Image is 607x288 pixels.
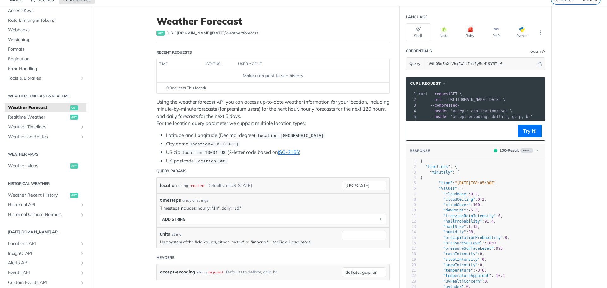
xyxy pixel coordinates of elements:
[70,115,78,120] span: get
[496,273,505,278] span: 10.1
[406,224,416,230] div: 13
[480,252,482,256] span: 0
[458,23,482,41] button: Ruby
[204,59,236,69] th: status
[420,219,496,224] span: : ,
[5,16,86,25] a: Rate Limiting & Tokens
[419,97,506,102] span: \
[420,181,498,185] span: : ,
[439,186,457,191] span: "values"
[406,58,424,70] button: Query
[182,150,225,155] span: location=10001 US
[406,246,416,251] div: 17
[406,97,417,102] div: 2
[420,159,423,163] span: {
[406,102,417,108] div: 3
[426,58,536,70] input: apikey
[443,203,471,207] span: "cloudCover"
[160,205,386,211] p: Timesteps includes: hourly: "1h", daily: "1d"
[80,125,85,130] button: Show subpages for Weather Timelines
[406,197,416,202] div: 8
[157,59,204,69] th: time
[80,280,85,285] button: Show subpages for Custom Events API
[487,241,496,245] span: 1009
[420,279,489,284] span: : ,
[160,181,177,190] label: location
[530,49,541,54] div: Query
[482,257,484,262] span: 0
[406,23,430,41] button: Shell
[469,224,478,229] span: 1.13
[406,48,432,54] div: Credentials
[443,224,466,229] span: "hailSize"
[5,122,86,132] a: Weather TimelinesShow subpages for Weather Timelines
[406,251,416,257] div: 18
[420,263,484,267] span: : ,
[208,267,223,277] div: required
[406,114,417,119] div: 5
[520,148,533,153] span: Example
[494,273,496,278] span: -
[8,75,78,82] span: Tools & Libraries
[469,208,471,212] span: -
[166,132,390,139] li: Latitude and Longitude (Decimal degree)
[80,76,85,81] button: Show subpages for Tools & Libraries
[444,97,503,102] span: '[URL][DOMAIN_NAME][DATE]'
[443,263,477,267] span: "snowIntensity"
[8,8,85,14] span: Access Keys
[406,230,416,235] div: 14
[8,270,78,276] span: Events API
[156,15,390,27] h1: Weather Forecast
[190,181,204,190] div: required
[439,181,452,185] span: "time"
[5,268,86,278] a: Events APIShow subpages for Events API
[5,239,86,248] a: Locations APIShow subpages for Locations API
[80,251,85,256] button: Show subpages for Insights API
[5,64,86,74] a: Error Handling
[430,114,448,119] span: --header
[510,23,534,41] button: Python
[5,45,86,54] a: Formats
[8,56,85,62] span: Pagination
[160,197,181,204] span: timesteps
[420,170,459,175] span: : [
[480,263,482,267] span: 0
[5,113,86,122] a: Realtime Weatherget
[409,126,418,136] button: Copy to clipboard
[70,193,78,198] span: get
[419,109,512,113] span: \
[430,92,451,96] span: --request
[420,230,475,234] span: : ,
[8,134,78,140] span: Weather on Routes
[207,181,252,190] div: Defaults to [US_STATE]
[406,164,416,169] div: 2
[408,80,449,87] button: cURL Request
[432,23,456,41] button: Node
[443,246,494,251] span: "pressureSurfaceLevel"
[70,105,78,110] span: get
[5,132,86,142] a: Weather on RoutesShow subpages for Weather on Routes
[430,170,452,175] span: "minutely"
[419,103,460,107] span: \
[473,203,480,207] span: 100
[8,114,68,120] span: Realtime Weather
[156,99,390,127] p: Using the weather forecast API you can access up-to-date weather information for your location, i...
[420,252,484,256] span: : ,
[159,72,387,79] div: Make a request to see history.
[451,114,533,119] span: 'accept-encoding: deflate, gzip, br'
[156,31,165,36] span: get
[406,181,416,186] div: 5
[484,219,494,224] span: 91.4
[5,35,86,45] a: Versioning
[197,267,207,277] div: string
[406,241,416,246] div: 16
[490,147,542,154] button: 200200-ResultExample
[406,268,416,273] div: 21
[430,103,457,107] span: --compressed
[420,241,498,245] span: : ,
[80,260,85,266] button: Show subpages for Alerts API
[420,273,507,278] span: : ,
[406,219,416,224] div: 12
[420,236,510,240] span: : ,
[162,217,186,222] div: ADD string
